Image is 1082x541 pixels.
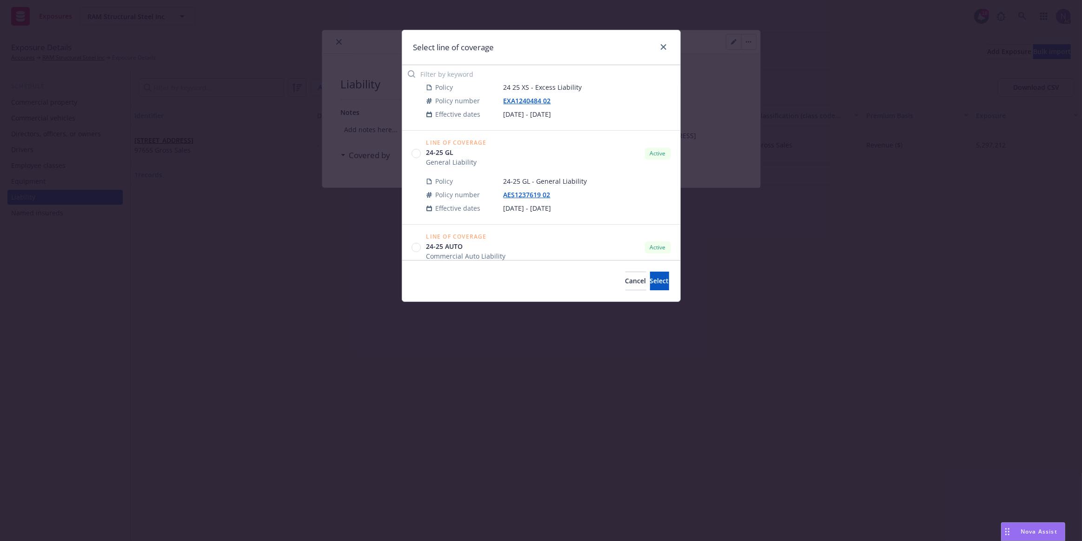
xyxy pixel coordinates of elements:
[426,140,487,146] span: Line of Coverage
[504,203,671,213] span: [DATE] - [DATE]
[1002,523,1013,541] div: Drag to move
[436,203,481,213] span: Effective dates
[426,157,487,167] span: General Liability
[650,272,669,290] button: Select
[504,109,671,119] span: [DATE] - [DATE]
[1001,522,1065,541] button: Nova Assist
[436,176,453,186] span: Policy
[426,251,506,261] span: Commercial Auto Liability
[402,65,680,83] input: Filter by keyword
[650,276,669,285] span: Select
[504,82,671,92] span: 24 25 XS - Excess Liability
[436,96,480,106] span: Policy number
[649,149,667,158] span: Active
[436,109,481,119] span: Effective dates
[649,243,667,252] span: Active
[413,41,494,53] h1: Select line of coverage
[625,272,646,290] button: Cancel
[426,234,506,240] span: Line of Coverage
[426,147,487,157] a: 24-25 GL
[658,41,669,53] a: close
[625,276,646,285] span: Cancel
[426,241,506,251] a: 24-25 AUTO
[436,190,480,200] span: Policy number
[1021,528,1057,535] span: Nova Assist
[436,82,453,92] span: Policy
[504,190,558,199] a: AES1237619 02
[504,176,671,186] span: 24-25 GL - General Liability
[504,96,558,105] a: EXA1240484 02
